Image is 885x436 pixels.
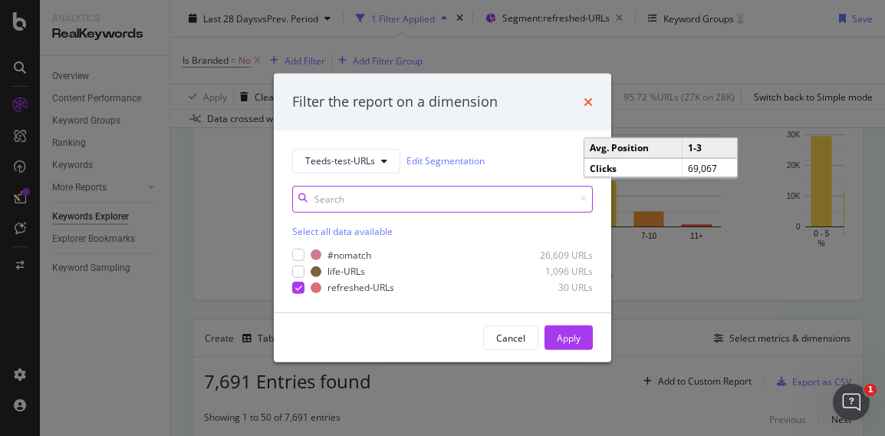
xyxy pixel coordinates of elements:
[518,249,593,262] div: 26,609 URLs
[833,384,870,421] iframe: Intercom live chat
[483,325,538,350] button: Cancel
[557,332,581,345] div: Apply
[518,281,593,294] div: 30 URLs
[327,265,365,278] div: life-URLs
[292,92,498,112] div: Filter the report on a dimension
[274,74,611,362] div: modal
[292,225,593,238] div: Select all data available
[544,325,593,350] button: Apply
[584,92,593,112] div: times
[406,153,485,169] a: Edit Segmentation
[864,384,877,396] span: 1
[518,265,593,278] div: 1,096 URLs
[292,186,593,213] input: Search
[327,249,371,262] div: #nomatch
[292,149,400,173] button: Teeds-test-URLs
[305,154,375,167] span: Teeds-test-URLs
[496,332,525,345] div: Cancel
[327,281,394,294] div: refreshed-URLs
